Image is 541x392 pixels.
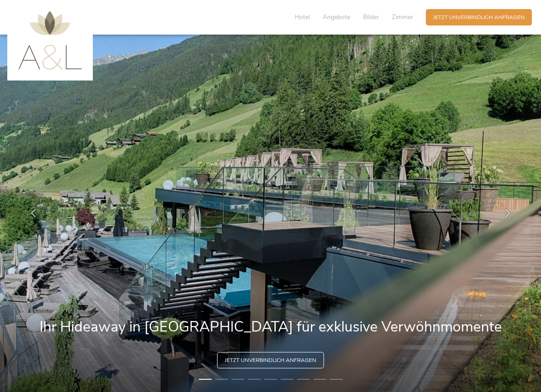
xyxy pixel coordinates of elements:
[433,14,525,21] span: Jetzt unverbindlich anfragen
[392,13,413,21] span: Zimmer
[363,13,379,21] span: Bilder
[323,13,350,21] span: Angebote
[18,11,82,70] img: AMONTI & LUNARIS Wellnessresort
[225,357,316,364] span: Jetzt unverbindlich anfragen
[295,13,310,21] span: Hotel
